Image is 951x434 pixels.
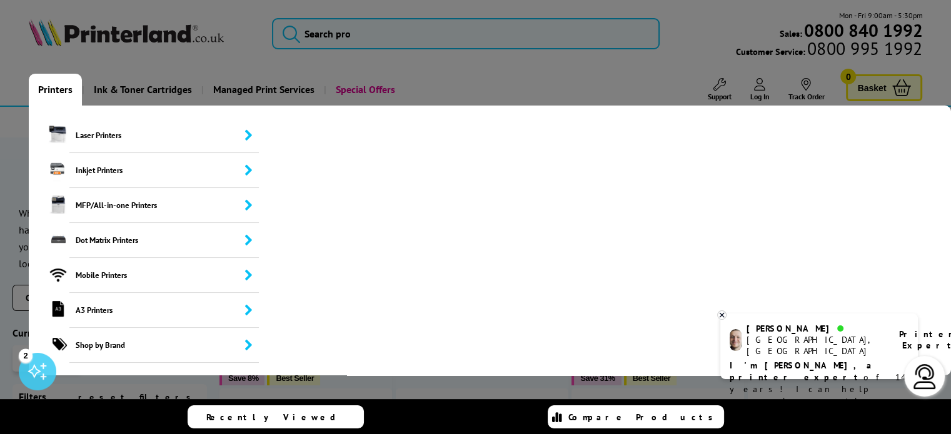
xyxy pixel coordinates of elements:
[29,223,259,258] a: Dot Matrix Printers
[69,223,259,258] span: Dot Matrix Printers
[730,360,908,419] p: of 14 years! I can help you choose the right product
[747,334,883,357] div: [GEOGRAPHIC_DATA], [GEOGRAPHIC_DATA]
[730,360,875,383] b: I'm [PERSON_NAME], a printer expert
[19,348,33,362] div: 2
[548,405,724,428] a: Compare Products
[29,328,259,363] a: Shop by Brand
[69,118,259,153] span: Laser Printers
[206,412,348,423] span: Recently Viewed
[29,74,82,106] a: Printers
[69,293,259,328] span: A3 Printers
[69,188,259,223] span: MFP/All-in-one Printers
[188,405,364,428] a: Recently Viewed
[29,258,259,293] a: Mobile Printers
[912,364,937,389] img: user-headset-light.svg
[29,118,259,153] a: Laser Printers
[69,153,259,188] span: Inkjet Printers
[69,328,259,363] span: Shop by Brand
[29,153,259,188] a: Inkjet Printers
[69,258,259,293] span: Mobile Printers
[29,293,259,328] a: A3 Printers
[568,412,720,423] span: Compare Products
[730,329,742,351] img: ashley-livechat.png
[29,188,259,223] a: MFP/All-in-one Printers
[747,323,883,334] div: [PERSON_NAME]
